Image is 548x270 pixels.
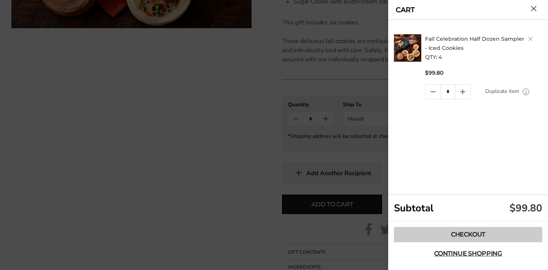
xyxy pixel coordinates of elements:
[531,6,537,11] button: Close cart
[440,85,455,99] input: Quantity Input
[394,227,542,242] a: Checkout
[6,241,79,264] iframe: Sign Up via Text for Offers
[425,34,545,62] h2: QTY: 4
[528,37,533,41] a: Delete product
[510,201,542,215] div: $99.80
[456,85,470,99] a: Quantity plus button
[425,35,524,51] a: Fall Celebration Half Dozen Sampler - Iced Cookies
[388,195,548,221] div: Subtotal
[425,85,440,99] a: Quantity minus button
[434,251,502,257] span: Continue shopping
[396,6,415,13] a: CART
[425,69,443,77] span: $99.80
[485,87,519,96] a: Duplicate item
[394,246,542,261] button: Continue shopping
[394,34,421,62] img: C. Krueger's. image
